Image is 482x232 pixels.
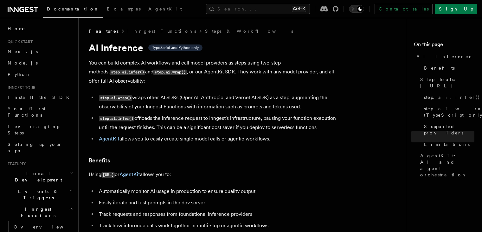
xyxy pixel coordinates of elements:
p: You can build complex AI workflows and call model providers as steps using two-step methods, and ... [89,58,342,85]
p: Using or allows you to: [89,170,342,179]
span: TypeScript and Python only [152,45,199,50]
a: Setting up your app [5,139,74,156]
a: Sign Up [435,4,477,14]
span: Benefits [424,65,455,71]
span: Setting up your app [8,142,62,153]
span: AgentKit [148,6,182,11]
li: Easily iterate and test prompts in the dev server [97,198,342,207]
a: AgentKit [119,171,140,177]
span: Step tools: [URL] [420,76,474,89]
li: Track how inference calls work together in multi-step or agentic workflows [97,221,342,230]
span: Inngest Functions [5,206,68,219]
span: Supported providers [424,123,474,136]
h1: AI Inference [89,42,342,53]
span: Inngest tour [5,85,35,90]
a: Your first Functions [5,103,74,121]
kbd: Ctrl+K [292,6,306,12]
span: Node.js [8,60,38,65]
span: AI Inference [416,53,472,60]
a: AgentKit [145,2,186,17]
code: step.ai.wrap() [99,95,132,101]
a: Leveraging Steps [5,121,74,139]
span: Home [8,25,25,32]
a: Node.js [5,57,74,69]
span: Next.js [8,49,38,54]
span: Examples [107,6,141,11]
a: Next.js [5,46,74,57]
code: step.ai.infer() [110,70,145,75]
button: Inngest Functions [5,203,74,221]
code: step.ai.infer() [99,116,134,121]
button: Events & Triggers [5,186,74,203]
a: Inngest Functions [127,28,196,34]
a: Examples [103,2,145,17]
span: Your first Functions [8,106,45,118]
span: Features [89,28,119,34]
h4: On this page [414,41,474,51]
span: Limitations [424,141,470,147]
span: Events & Triggers [5,188,69,201]
span: Local Development [5,170,69,183]
a: Contact sales [375,4,433,14]
span: Install the SDK [8,95,73,100]
button: Local Development [5,168,74,186]
a: step.ai.infer() [421,92,474,103]
li: allows you to easily create single model calls or agentic workflows. [97,134,342,143]
a: Supported providers [421,121,474,139]
a: step.ai.wrap() (TypeScript only) [421,103,474,121]
a: Documentation [43,2,103,18]
a: Home [5,23,74,34]
button: Toggle dark mode [349,5,364,13]
a: Benefits [89,156,110,165]
a: AgentKit [99,136,119,142]
span: Leveraging Steps [8,124,61,135]
li: offloads the inference request to Inngest's infrastructure, pausing your function execution until... [97,114,342,132]
span: Overview [14,224,79,229]
a: Install the SDK [5,92,74,103]
span: Python [8,72,31,77]
a: Benefits [421,62,474,74]
code: [URL] [101,172,115,178]
a: Steps & Workflows [205,28,293,34]
a: Python [5,69,74,80]
li: wraps other AI SDKs (OpenAI, Anthropic, and Vercel AI SDK) as a step, augmenting the observabilit... [97,93,342,111]
a: Limitations [421,139,474,150]
span: Quick start [5,39,33,44]
span: AgentKit: AI and agent orchestration [420,153,474,178]
button: Search...Ctrl+K [206,4,310,14]
a: Step tools: [URL] [418,74,474,92]
span: Documentation [47,6,99,11]
li: Track requests and responses from foundational inference providers [97,210,342,219]
span: Features [5,161,26,167]
a: AI Inference [414,51,474,62]
code: step.ai.wrap() [153,70,187,75]
span: step.ai.infer() [424,94,480,100]
a: AgentKit: AI and agent orchestration [418,150,474,181]
li: Automatically monitor AI usage in production to ensure quality output [97,187,342,196]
